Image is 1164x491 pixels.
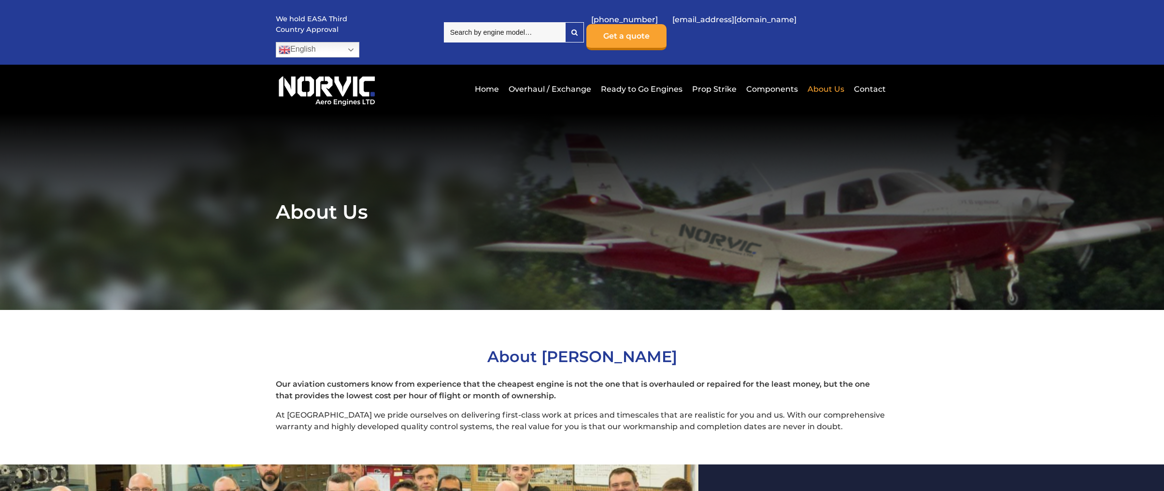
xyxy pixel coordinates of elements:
[472,77,501,101] a: Home
[744,77,800,101] a: Components
[276,379,870,400] strong: Our aviation customers know from experience that the cheapest engine is not the one that is overh...
[444,22,565,42] input: Search by engine model…
[276,42,359,57] a: English
[276,14,348,35] p: We hold EASA Third Country Approval
[276,200,888,224] h1: About Us
[598,77,685,101] a: Ready to Go Engines
[276,72,378,106] img: Norvic Aero Engines logo
[690,77,739,101] a: Prop Strike
[667,8,801,31] a: [EMAIL_ADDRESS][DOMAIN_NAME]
[852,77,886,101] a: Contact
[506,77,594,101] a: Overhaul / Exchange
[276,409,888,433] p: At [GEOGRAPHIC_DATA] we pride ourselves on delivering first-class work at prices and timescales t...
[586,24,667,50] a: Get a quote
[279,44,290,56] img: en
[586,8,663,31] a: [PHONE_NUMBER]
[805,77,847,101] a: About Us
[487,347,677,366] span: About [PERSON_NAME]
